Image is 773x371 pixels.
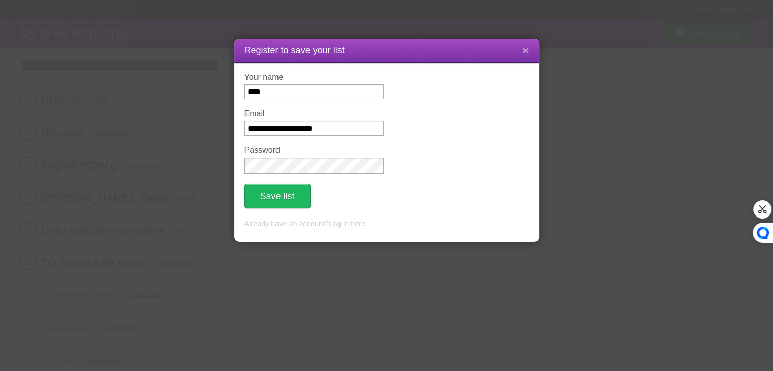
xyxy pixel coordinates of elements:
a: Log in here [329,220,365,228]
p: Already have an account? . [244,219,529,230]
h1: Register to save your list [244,44,529,57]
label: Your name [244,73,384,82]
button: Save list [244,184,311,208]
label: Email [244,109,384,118]
label: Password [244,146,384,155]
